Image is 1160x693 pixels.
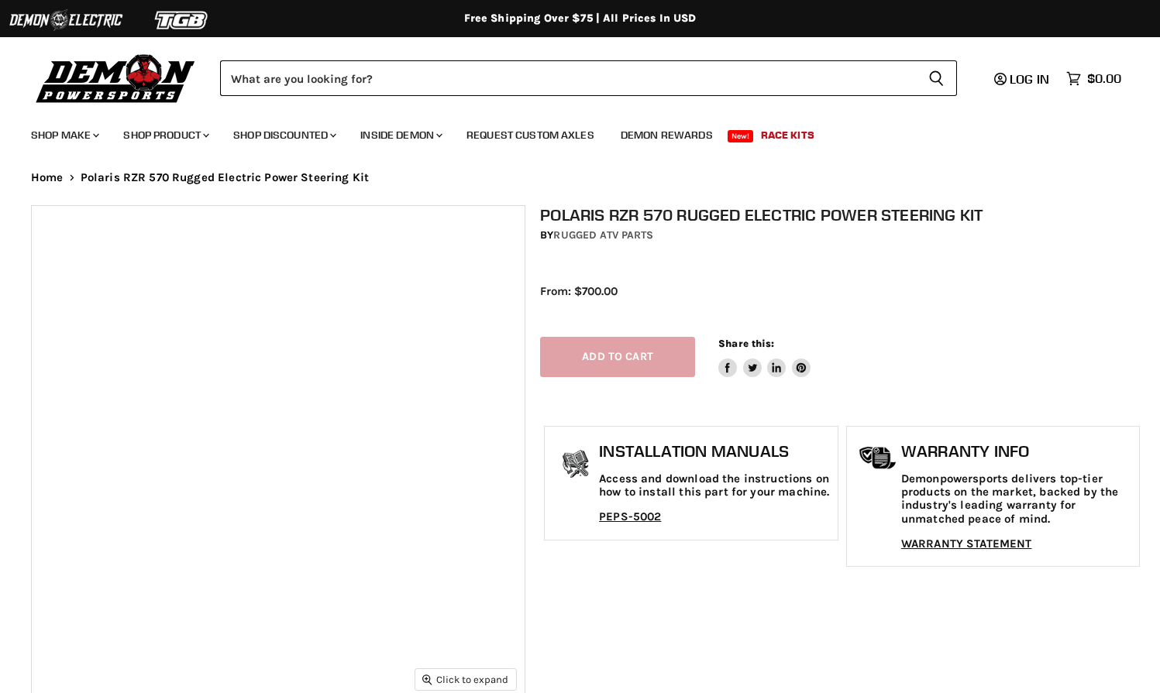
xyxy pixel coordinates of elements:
[1058,67,1129,90] a: $0.00
[220,60,957,96] form: Product
[599,509,661,523] a: PEPS-5002
[349,119,452,151] a: Inside Demon
[540,205,1144,225] h1: Polaris RZR 570 Rugged Electric Power Steering Kit
[222,119,346,151] a: Shop Discounted
[987,72,1058,86] a: Log in
[540,284,618,298] span: From: $700.00
[19,119,108,151] a: Shop Make
[599,472,830,499] p: Access and download the instructions on how to install this part for your machine.
[1010,71,1049,87] span: Log in
[916,60,957,96] button: Search
[220,60,916,96] input: Search
[859,446,897,470] img: warranty-icon.png
[728,130,754,142] span: New!
[31,171,64,184] a: Home
[81,171,370,184] span: Polaris RZR 570 Rugged Electric Power Steering Kit
[901,472,1132,526] p: Demonpowersports delivers top-tier products on the market, backed by the industry's leading warra...
[901,442,1132,461] h1: Warranty Info
[422,674,508,685] span: Click to expand
[1087,71,1121,86] span: $0.00
[749,119,826,151] a: Race Kits
[415,669,516,690] button: Click to expand
[455,119,606,151] a: Request Custom Axles
[31,50,201,105] img: Demon Powersports
[609,119,725,151] a: Demon Rewards
[718,337,811,378] aside: Share this:
[901,537,1032,551] a: WARRANTY STATEMENT
[8,5,124,35] img: Demon Electric Logo 2
[540,227,1144,244] div: by
[553,228,653,242] a: Rugged ATV Parts
[112,119,219,151] a: Shop Product
[599,442,830,461] h1: Installation Manuals
[718,338,774,349] span: Share this:
[556,446,595,485] img: install_manual-icon.png
[19,113,1117,151] ul: Main menu
[124,5,240,35] img: TGB Logo 2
